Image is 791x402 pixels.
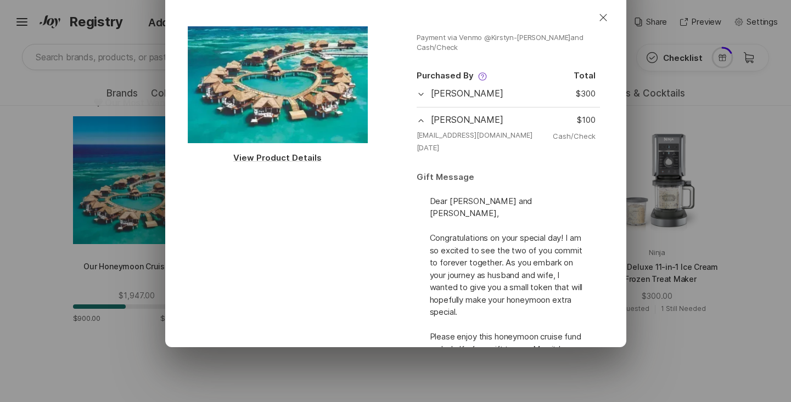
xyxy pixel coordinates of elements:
p: Gift Message [417,172,600,182]
span: [EMAIL_ADDRESS][DOMAIN_NAME] [417,130,532,140]
button: Payment via Venmo @Kirstyn-[PERSON_NAME]and Cash/Check [417,32,600,52]
span: $300 [508,88,596,100]
p: Krystyna Buchanan [417,114,504,125]
p: Alireza Mashhadi Ali [417,88,504,99]
span: Toggle Row Expanded [417,115,431,125]
span: [DATE] [417,143,440,152]
p: Total [508,70,600,81]
p: Purchased By [417,70,508,81]
a: View Product Details [233,152,322,163]
span: Toggle Row Expanded [417,89,431,99]
span: $100 [508,114,596,127]
span: Cash/Check [508,131,596,141]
